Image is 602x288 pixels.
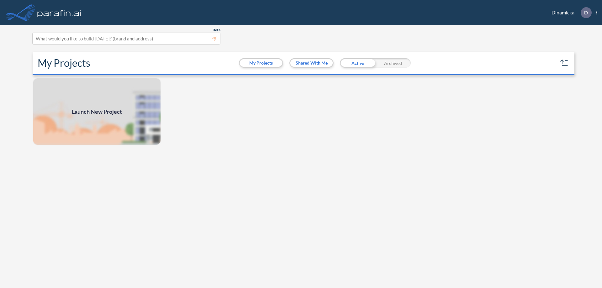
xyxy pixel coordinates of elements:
[290,59,333,67] button: Shared With Me
[33,78,161,145] img: add
[33,78,161,145] a: Launch New Project
[38,57,90,69] h2: My Projects
[72,107,122,116] span: Launch New Project
[36,6,82,19] img: logo
[584,10,588,15] p: D
[340,58,375,68] div: Active
[240,59,282,67] button: My Projects
[542,7,597,18] div: Dinamicka
[559,58,569,68] button: sort
[375,58,411,68] div: Archived
[213,28,220,33] span: Beta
